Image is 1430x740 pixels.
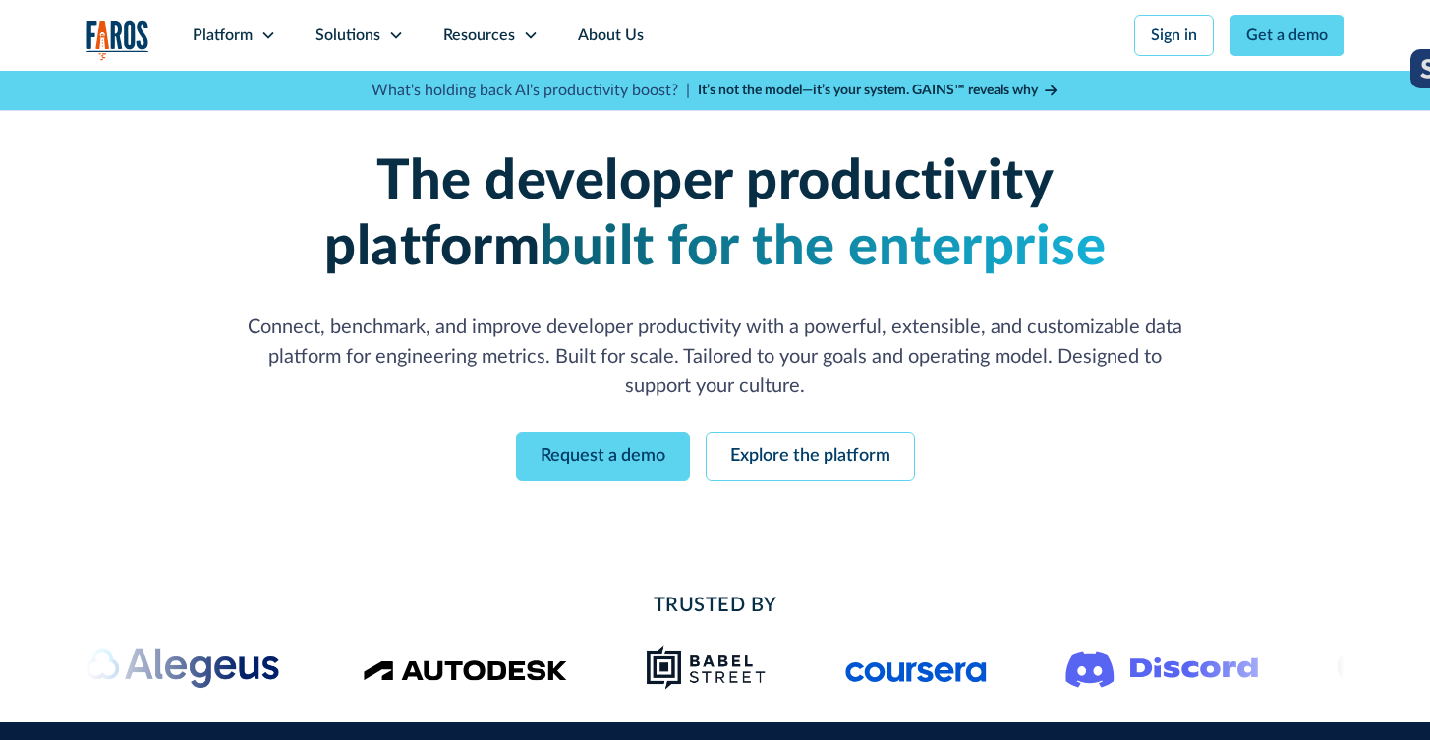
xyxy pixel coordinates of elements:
a: Get a demo [1230,15,1344,56]
a: home [86,20,149,60]
div: Resources [443,24,515,47]
img: Logo of the communication platform Discord. [1065,647,1258,688]
div: Solutions [315,24,380,47]
a: Sign in [1134,15,1214,56]
img: Alegeus logo [82,644,284,691]
img: Logo of the analytics and reporting company Faros. [86,20,149,60]
div: Platform [193,24,253,47]
h2: Trusted By [244,591,1187,620]
span: built for the enterprise [540,220,1106,275]
p: What's holding back AI's productivity boost? | [372,79,690,102]
strong: It’s not the model—it’s your system. GAINS™ reveals why [698,84,1038,97]
a: It’s not the model—it’s your system. GAINS™ reveals why [698,81,1059,101]
a: Explore the platform [706,432,915,481]
img: Logo of the online learning platform Coursera. [845,652,987,683]
p: Connect, benchmark, and improve developer productivity with a powerful, extensible, and customiza... [244,313,1187,401]
a: Request a demo [516,432,690,481]
img: Babel Street logo png [646,644,767,691]
h1: The developer productivity platform [244,149,1187,281]
img: Logo of the design software company Autodesk. [363,655,567,681]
